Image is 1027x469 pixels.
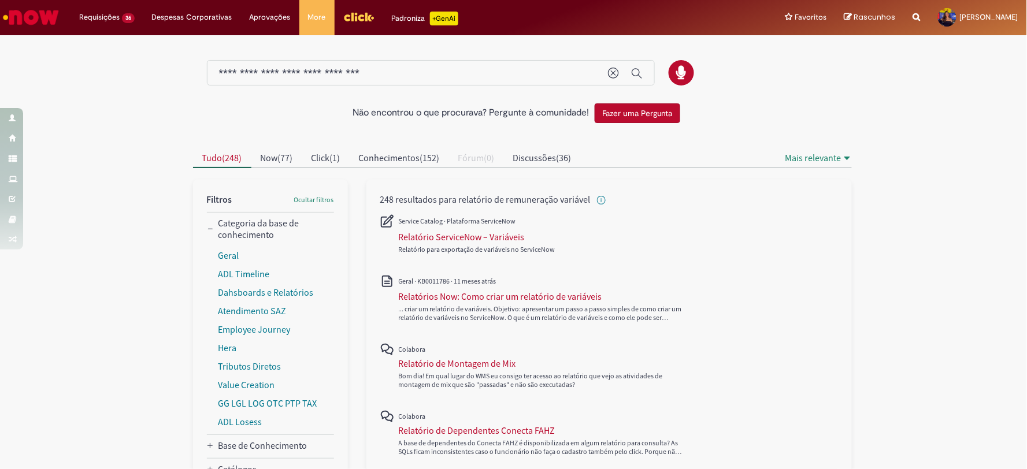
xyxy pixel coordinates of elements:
[353,108,589,118] h2: Não encontrou o que procurava? Pergunte à comunidade!
[343,8,375,25] img: click_logo_yellow_360x200.png
[152,12,232,23] span: Despesas Corporativas
[854,12,896,23] span: Rascunhos
[79,12,120,23] span: Requisições
[392,12,458,25] div: Padroniza
[430,12,458,25] p: +GenAi
[795,12,827,23] span: Favoritos
[595,103,680,123] button: Fazer uma Pergunta
[250,12,291,23] span: Aprovações
[960,12,1018,22] span: [PERSON_NAME]
[844,12,896,23] a: Rascunhos
[308,12,326,23] span: More
[122,13,135,23] span: 36
[1,6,61,29] img: ServiceNow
